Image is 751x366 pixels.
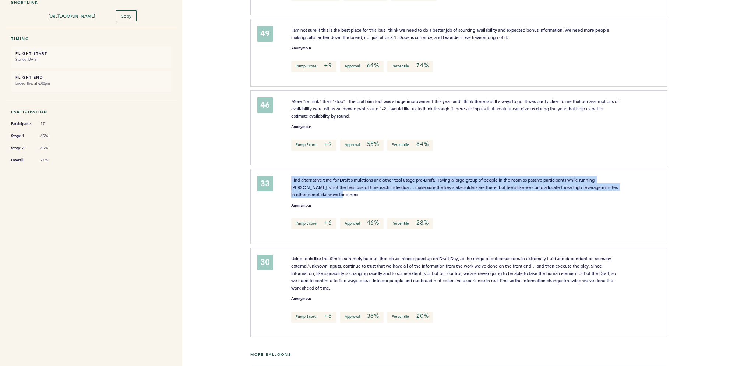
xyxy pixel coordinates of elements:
[291,61,336,72] p: Pump Score
[250,352,745,357] h5: More Balloons
[367,140,379,148] em: 55%
[291,297,311,301] small: Anonymous
[40,158,63,163] span: 71%
[11,36,171,41] h5: Timing
[387,312,433,323] p: Percentile
[340,218,384,229] p: Approval
[291,125,311,129] small: Anonymous
[291,140,336,151] p: Pump Score
[291,27,610,40] span: I am not sure if this is the best place for this, but I think we need to do a better job of sourc...
[367,312,379,320] em: 36%
[40,146,63,151] span: 65%
[121,13,132,19] span: Copy
[291,255,617,291] span: Using tools like the Sim is extremely helpful, though as things speed up on Draft Day, as the ran...
[291,177,619,197] span: Find alternative time for Draft simulations and other tool usage pre-Draft. Having a large group ...
[116,10,137,21] button: Copy
[416,62,429,69] em: 74%
[291,218,336,229] p: Pump Score
[416,219,429,226] em: 28%
[15,80,167,87] small: Ended Thu. at 6:00pm
[387,140,433,151] p: Percentile
[291,312,336,323] p: Pump Score
[257,176,273,191] div: 33
[257,255,273,270] div: 30
[11,110,171,114] h5: Participation
[11,120,33,128] span: Participants
[416,140,429,148] em: 64%
[291,204,311,207] small: Anonymous
[324,312,332,320] em: +6
[340,312,384,323] p: Approval
[324,62,332,69] em: +9
[291,46,311,50] small: Anonymous
[291,98,620,119] span: More "rethink" than "stop" - the draft sim tool was a huge improvement this year, and I think the...
[11,157,33,164] span: Overall
[15,56,167,63] small: Started [DATE]
[40,133,63,139] span: 65%
[340,140,384,151] p: Approval
[367,62,379,69] em: 64%
[15,75,167,80] h6: FLIGHT END
[15,51,167,56] h6: FLIGHT START
[416,312,429,320] em: 20%
[367,219,379,226] em: 46%
[387,218,433,229] p: Percentile
[324,140,332,148] em: +9
[324,219,332,226] em: +6
[11,132,33,140] span: Stage 1
[340,61,384,72] p: Approval
[387,61,433,72] p: Percentile
[257,26,273,42] div: 49
[11,144,33,152] span: Stage 2
[257,97,273,113] div: 46
[40,121,63,126] span: 17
